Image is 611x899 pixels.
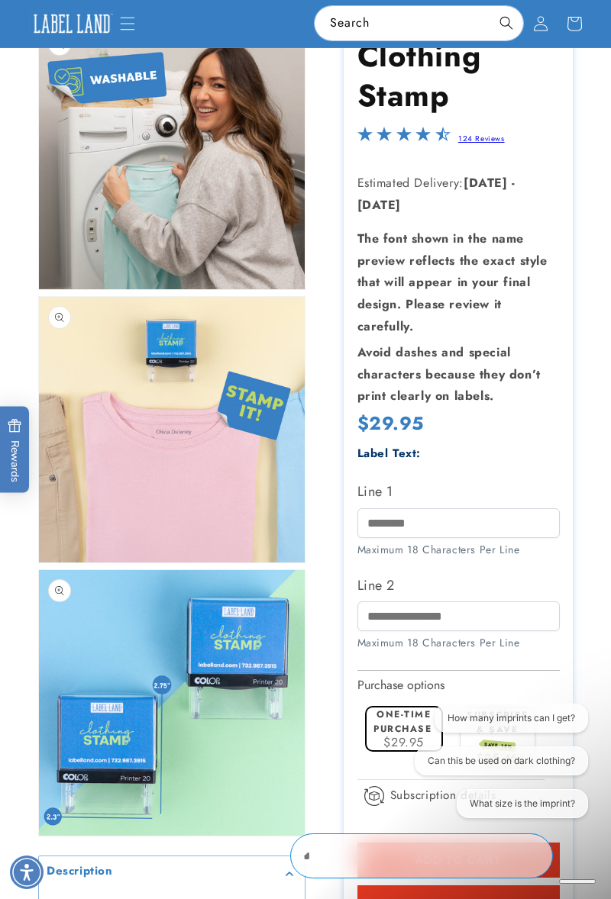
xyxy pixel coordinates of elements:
[357,410,425,437] span: $29.95
[39,856,305,891] summary: Description
[357,677,445,694] label: Purchase options
[512,174,516,192] strong: -
[290,827,596,884] iframe: Gorgias Floating Chat
[357,343,541,405] strong: Avoid dashes and special characters because they don’t print clearly on labels.
[357,131,451,149] span: 4.4-star overall rating
[357,542,560,558] div: Maximum 18 Characters Per Line
[357,37,560,116] h1: Clothing Stamp
[111,7,144,40] summary: Menu
[357,230,548,335] strong: The font shown in the name preview reflects the exact style that will appear in your final design...
[383,734,424,752] span: $29.95
[357,445,422,462] label: Label Text:
[357,479,560,504] label: Line 1
[8,419,22,482] span: Rewards
[10,855,44,889] div: Accessibility Menu
[357,635,560,651] div: Maximum 18 Characters Per Line
[357,172,560,217] p: Estimated Delivery:
[390,787,496,805] span: Subscription details
[464,174,508,192] strong: [DATE]
[12,777,193,823] iframe: Sign Up via Text for Offers
[458,134,505,145] a: 124 Reviews - open in a new tab
[23,5,120,43] a: Label Land
[490,6,523,40] button: Search
[29,11,115,37] img: Label Land
[404,704,596,830] iframe: Gorgias live chat conversation starters
[357,573,560,598] label: Line 2
[373,707,432,736] label: One-time purchase
[357,196,402,214] strong: [DATE]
